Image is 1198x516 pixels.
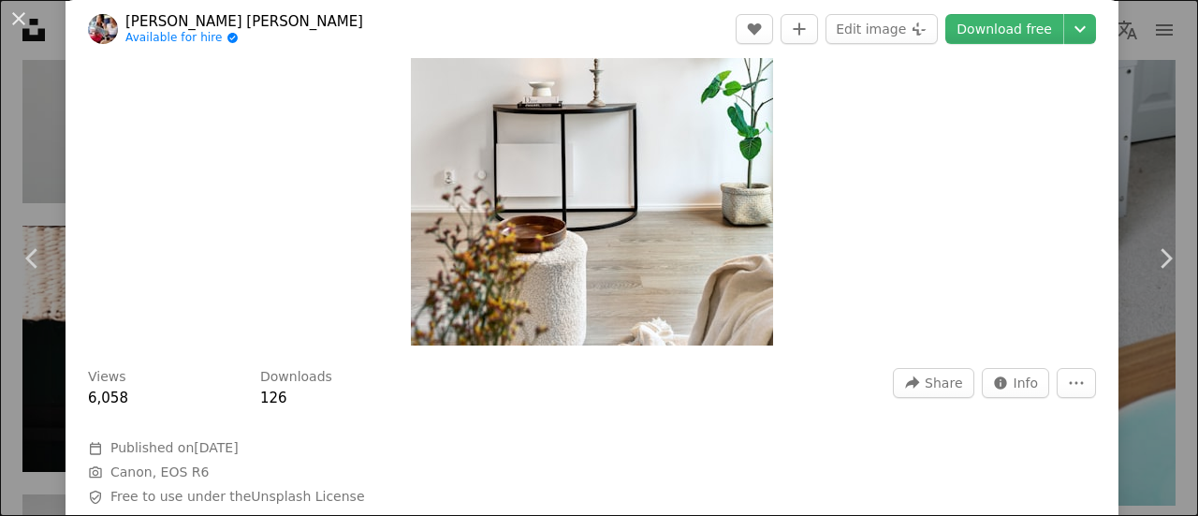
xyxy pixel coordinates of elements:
[260,390,287,406] span: 126
[893,368,973,398] button: Share this image
[125,12,363,31] a: [PERSON_NAME] [PERSON_NAME]
[110,464,209,482] button: Canon, EOS R6
[982,368,1050,398] button: Stats about this image
[925,369,962,397] span: Share
[194,440,238,455] time: July 24, 2024 at 7:02:33 PM GMT+6
[125,31,363,46] a: Available for hire
[736,14,773,44] button: Like
[1132,169,1198,348] a: Next
[251,489,364,504] a: Unsplash License
[110,440,239,455] span: Published on
[1064,14,1096,44] button: Choose download size
[825,14,938,44] button: Edit image
[88,390,128,406] span: 6,058
[260,368,332,387] h3: Downloads
[1057,368,1096,398] button: More Actions
[110,488,365,507] span: Free to use under the
[945,14,1063,44] a: Download free
[1014,369,1039,397] span: Info
[88,14,118,44] img: Go to Lisa Anna's profile
[88,368,126,387] h3: Views
[781,14,818,44] button: Add to Collection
